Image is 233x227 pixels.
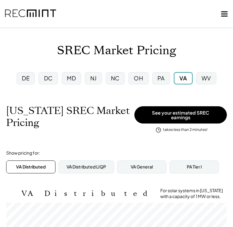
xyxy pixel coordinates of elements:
[134,106,227,124] button: See your estimated SREC earnings
[6,105,131,129] h1: [US_STATE] SREC Market Pricing
[57,43,176,58] h1: SREC Market Pricing
[6,150,40,156] div: Show pricing for:
[5,3,56,24] img: recmint-logotype%403x.png
[179,74,187,82] div: VA
[22,74,30,82] div: DE
[202,74,211,82] div: WV
[44,74,53,82] div: DC
[22,189,151,198] h2: VA Distributed
[111,74,120,82] div: NC
[160,188,227,200] div: For solar systems in [US_STATE] with a capacity of 1 MW or less.
[157,74,165,82] div: PA
[134,74,143,82] div: OH
[16,164,46,170] div: VA Distributed
[90,74,97,82] div: NJ
[187,164,202,170] div: PA Tier I
[131,164,153,170] div: VA General
[67,74,76,82] div: MD
[67,164,106,170] div: VA Distributed LIQP
[163,127,207,132] div: takes less than 2 minutes!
